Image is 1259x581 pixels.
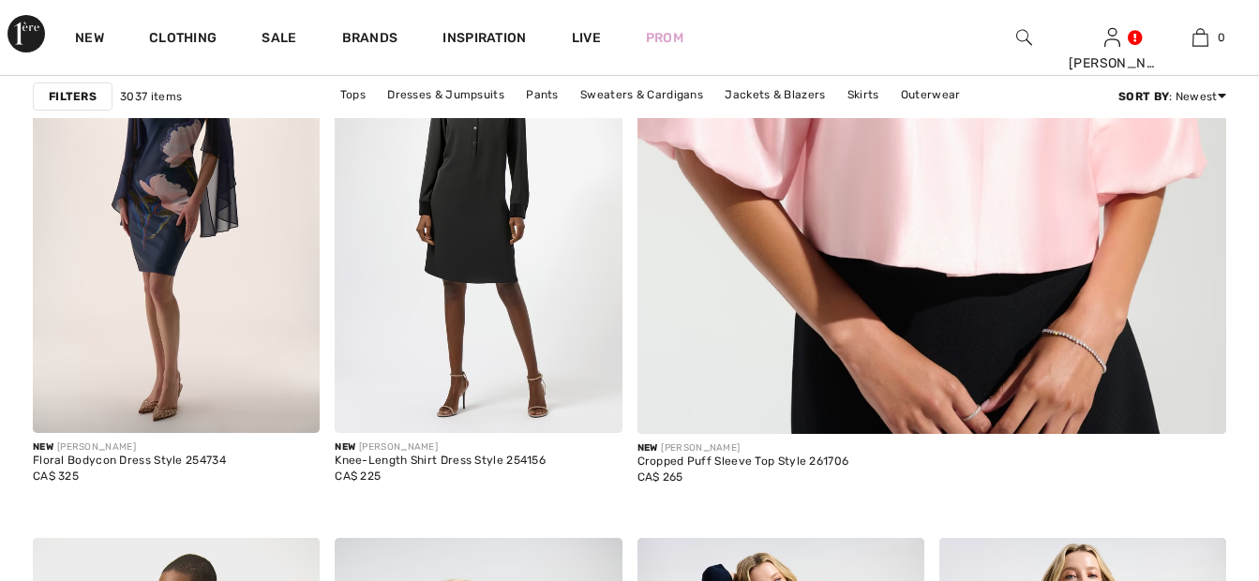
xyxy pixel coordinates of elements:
[149,30,217,50] a: Clothing
[572,28,601,48] a: Live
[637,442,658,454] span: New
[49,88,97,105] strong: Filters
[33,2,320,432] img: Floral Bodycon Dress Style 254734. Midnight Blue/Multi
[892,82,970,107] a: Outerwear
[7,15,45,52] img: 1ère Avenue
[1069,53,1155,73] div: [PERSON_NAME]
[1118,88,1226,105] div: : Newest
[262,30,296,50] a: Sale
[1016,26,1032,49] img: search the website
[335,440,546,454] div: [PERSON_NAME]
[335,2,622,432] img: Knee-Length Shirt Dress Style 254156. Black
[838,82,889,107] a: Skirts
[637,441,849,455] div: [PERSON_NAME]
[637,470,683,484] span: CA$ 265
[33,441,53,453] span: New
[571,82,712,107] a: Sweaters & Cardigans
[75,30,104,50] a: New
[1104,28,1120,46] a: Sign In
[715,82,834,107] a: Jackets & Blazers
[1218,29,1225,46] span: 0
[517,82,568,107] a: Pants
[335,469,381,483] span: CA$ 225
[331,82,375,107] a: Tops
[1104,26,1120,49] img: My Info
[637,455,849,469] div: Cropped Puff Sleeve Top Style 261706
[1157,26,1243,49] a: 0
[342,30,398,50] a: Brands
[1118,90,1169,103] strong: Sort By
[335,441,355,453] span: New
[33,454,226,468] div: Floral Bodycon Dress Style 254734
[335,454,546,468] div: Knee-Length Shirt Dress Style 254156
[33,440,226,454] div: [PERSON_NAME]
[120,88,182,105] span: 3037 items
[33,469,79,483] span: CA$ 325
[378,82,514,107] a: Dresses & Jumpsuits
[442,30,526,50] span: Inspiration
[646,28,683,48] a: Prom
[1192,26,1208,49] img: My Bag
